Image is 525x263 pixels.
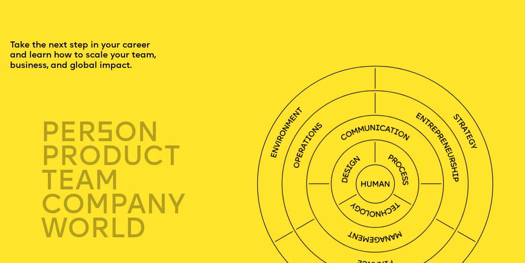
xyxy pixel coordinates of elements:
p: company [41,194,257,218]
p: team [41,170,257,194]
p: person [41,122,257,146]
p: product [41,146,257,170]
p: world [41,218,257,242]
p: Take the next step in your career and learn how to scale your team, business, and global impact. [10,40,168,71]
